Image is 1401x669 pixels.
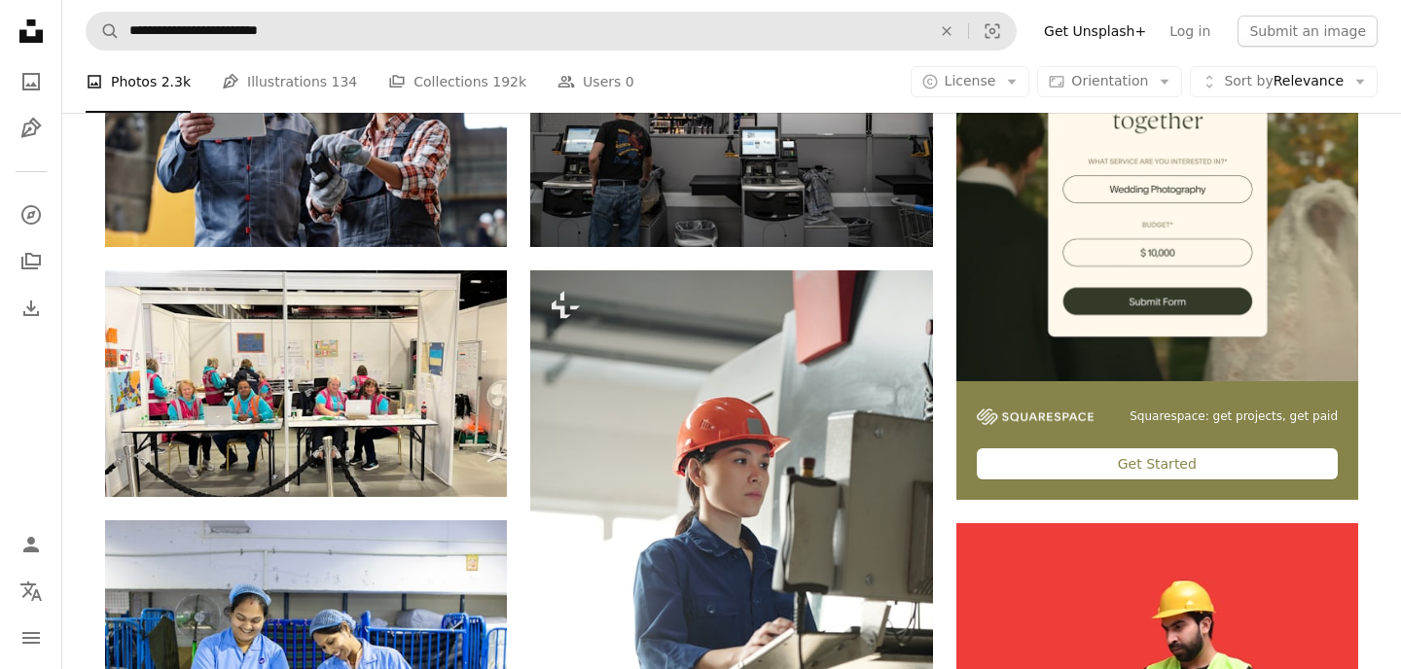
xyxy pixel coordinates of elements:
button: Clear [925,13,968,50]
img: a group of people sitting at a table with laptops [105,270,507,496]
a: Users 0 [557,51,634,113]
img: file-1747939142011-51e5cc87e3c9 [977,408,1094,426]
button: Visual search [969,13,1016,50]
a: Illustrations 134 [222,51,357,113]
a: Get Unsplash+ [1032,16,1158,47]
span: Squarespace: get projects, get paid [1130,408,1338,425]
button: License [911,66,1030,97]
span: 134 [332,71,358,92]
span: 0 [626,71,634,92]
a: Collections 192k [388,51,526,113]
button: Language [12,572,51,611]
a: Collections [12,242,51,281]
a: Explore [12,195,51,234]
a: Download History [12,289,51,328]
button: Menu [12,618,51,657]
span: Orientation [1071,73,1148,88]
a: a group of people sitting at a table with laptops [105,374,507,392]
button: Orientation [1037,66,1182,97]
a: Log in / Sign up [12,525,51,564]
a: Workers fold jeans in a textile factory. [105,645,507,662]
div: Get Started [977,448,1338,479]
a: Illustrations [12,109,51,148]
a: Young serious female worker in uniform and helmet looking at screen of control panel while operat... [530,563,932,581]
button: Submit an image [1238,16,1378,47]
span: Relevance [1224,72,1344,91]
a: Two contemporary engineers with tablet and remote control looking at huge industrial machine whil... [105,104,507,122]
a: a person standing in a room with computers and other equipment [530,104,932,122]
form: Find visuals sitewide [86,12,1017,51]
a: a man in a yellow hard hat holding a tablet [956,648,1358,665]
a: Home — Unsplash [12,12,51,54]
button: Search Unsplash [87,13,120,50]
button: Sort byRelevance [1190,66,1378,97]
span: License [945,73,996,88]
span: Sort by [1224,73,1273,88]
a: Log in [1158,16,1222,47]
a: Photos [12,62,51,101]
span: 192k [492,71,526,92]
